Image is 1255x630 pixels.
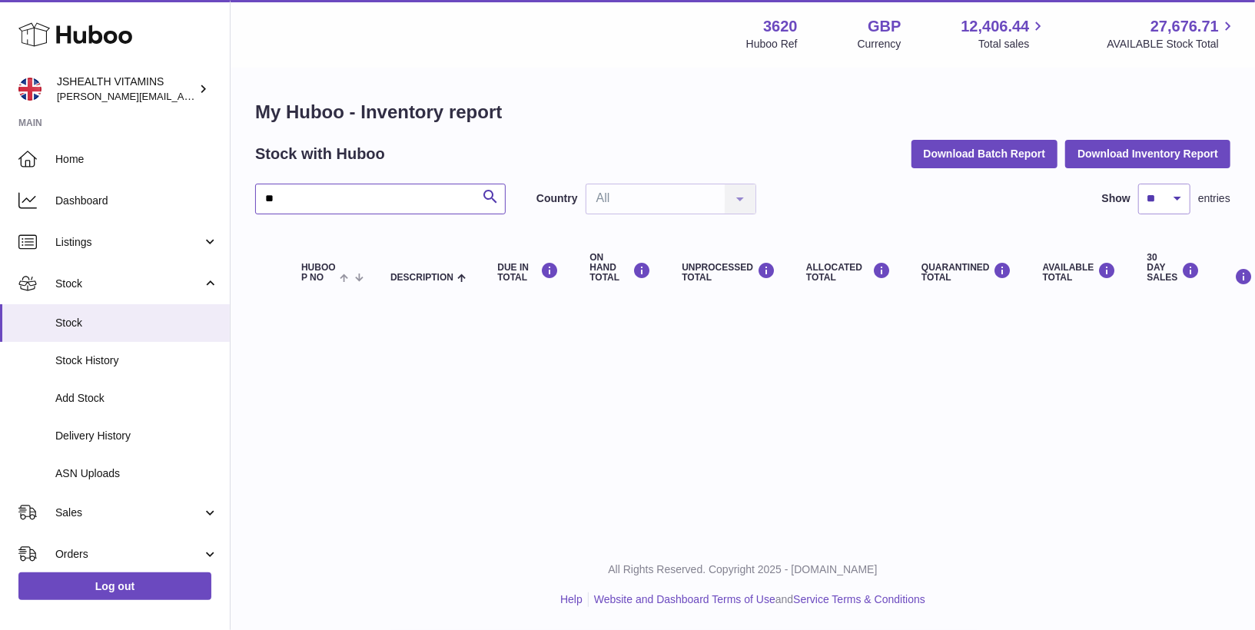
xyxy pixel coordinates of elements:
a: Log out [18,572,211,600]
span: AVAILABLE Stock Total [1107,37,1237,51]
span: Home [55,152,218,167]
div: Huboo Ref [746,37,798,51]
div: 30 DAY SALES [1147,253,1200,283]
a: 27,676.71 AVAILABLE Stock Total [1107,16,1237,51]
span: Stock [55,316,218,330]
span: [PERSON_NAME][EMAIL_ADDRESS][DOMAIN_NAME] [57,90,308,102]
span: ASN Uploads [55,466,218,481]
span: Add Stock [55,391,218,406]
span: Orders [55,547,202,562]
span: Delivery History [55,429,218,443]
div: AVAILABLE Total [1043,262,1117,283]
div: UNPROCESSED Total [682,262,775,283]
span: 27,676.71 [1150,16,1219,37]
a: Website and Dashboard Terms of Use [594,593,775,605]
strong: GBP [868,16,901,37]
span: 12,406.44 [961,16,1029,37]
a: 12,406.44 Total sales [961,16,1047,51]
label: Country [536,191,578,206]
div: ALLOCATED Total [806,262,891,283]
span: Total sales [978,37,1047,51]
span: entries [1198,191,1230,206]
h2: Stock with Huboo [255,144,385,164]
label: Show [1102,191,1130,206]
div: QUARANTINED Total [921,262,1012,283]
span: Dashboard [55,194,218,208]
div: ON HAND Total [589,253,651,283]
div: Currency [858,37,901,51]
h1: My Huboo - Inventory report [255,100,1230,124]
div: JSHEALTH VITAMINS [57,75,195,104]
button: Download Inventory Report [1065,140,1230,167]
span: Sales [55,506,202,520]
p: All Rights Reserved. Copyright 2025 - [DOMAIN_NAME] [243,562,1243,577]
div: DUE IN TOTAL [497,262,559,283]
span: Stock History [55,353,218,368]
img: francesca@jshealthvitamins.com [18,78,42,101]
span: Stock [55,277,202,291]
a: Service Terms & Conditions [793,593,925,605]
strong: 3620 [763,16,798,37]
li: and [589,592,925,607]
span: Listings [55,235,202,250]
button: Download Batch Report [911,140,1058,167]
span: Huboo P no [301,263,336,283]
a: Help [560,593,583,605]
span: Description [390,273,453,283]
